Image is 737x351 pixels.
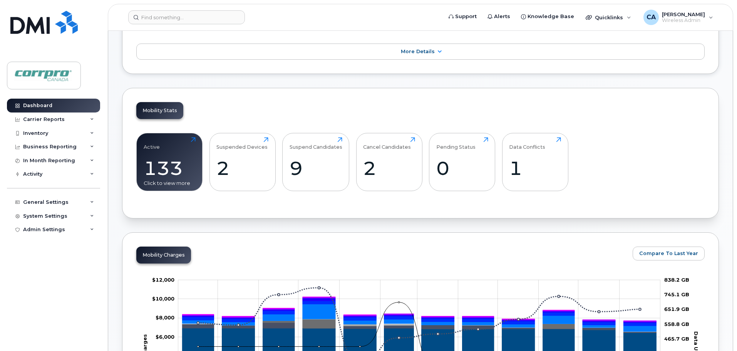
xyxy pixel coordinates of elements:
[633,247,705,260] button: Compare To Last Year
[436,137,476,150] div: Pending Status
[638,10,719,25] div: Carl Agbay
[290,157,342,180] div: 9
[363,137,415,186] a: Cancel Candidates2
[156,334,174,340] g: $0
[664,321,689,327] tspan: 558.8 GB
[494,13,510,20] span: Alerts
[664,336,689,342] tspan: 465.7 GB
[152,296,174,302] g: $0
[290,137,342,186] a: Suspend Candidates9
[436,157,488,180] div: 0
[152,296,174,302] tspan: $10,000
[182,322,656,333] g: Roaming
[580,10,636,25] div: Quicklinks
[182,297,656,321] g: QST
[664,306,689,312] tspan: 651.9 GB
[156,314,174,321] g: $0
[182,297,656,322] g: PST
[455,13,477,20] span: Support
[182,298,656,323] g: HST
[156,314,174,321] tspan: $8,000
[128,10,245,24] input: Find something...
[662,11,705,17] span: [PERSON_NAME]
[664,277,689,283] tspan: 838.2 GB
[662,17,705,24] span: Wireless Admin
[509,157,561,180] div: 1
[152,277,174,283] g: $0
[182,304,656,331] g: Features
[144,180,196,187] div: Click to view more
[216,157,268,180] div: 2
[639,250,698,257] span: Compare To Last Year
[516,9,580,24] a: Knowledge Base
[216,137,268,186] a: Suspended Devices2
[216,137,268,150] div: Suspended Devices
[482,9,516,24] a: Alerts
[436,137,488,186] a: Pending Status0
[443,9,482,24] a: Support
[595,14,623,20] span: Quicklinks
[363,137,411,150] div: Cancel Candidates
[664,291,689,297] tspan: 745.1 GB
[290,137,342,150] div: Suspend Candidates
[363,157,415,180] div: 2
[182,301,656,326] g: GST
[509,137,545,150] div: Data Conflicts
[647,13,656,22] span: CA
[156,334,174,340] tspan: $6,000
[528,13,574,20] span: Knowledge Base
[152,277,174,283] tspan: $12,000
[144,137,160,150] div: Active
[144,137,196,186] a: Active133Click to view more
[401,49,435,54] span: More Details
[509,137,561,186] a: Data Conflicts1
[144,157,196,180] div: 133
